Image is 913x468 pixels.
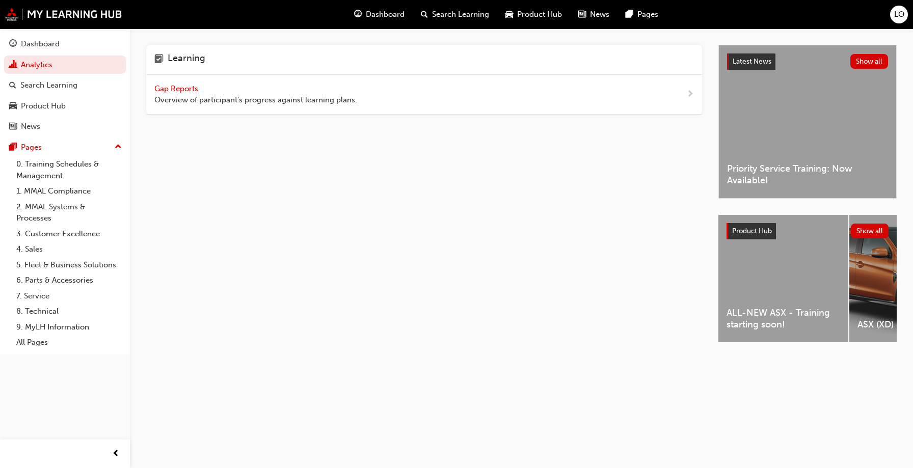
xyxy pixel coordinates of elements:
a: car-iconProduct Hub [497,4,570,25]
a: Product Hub [4,97,126,116]
span: Pages [637,9,658,20]
a: 1. MMAL Compliance [12,183,126,199]
span: pages-icon [9,143,17,152]
span: LO [894,9,904,20]
span: guage-icon [9,40,17,49]
span: guage-icon [354,8,362,21]
span: prev-icon [112,448,120,460]
a: Gap Reports Overview of participant's progress against learning plans.next-icon [146,75,702,115]
a: 0. Training Schedules & Management [12,156,126,183]
div: News [21,121,40,132]
span: Search Learning [432,9,489,20]
button: Pages [4,138,126,157]
div: Search Learning [20,79,77,91]
a: Dashboard [4,35,126,53]
a: Search Learning [4,76,126,95]
div: Product Hub [21,100,66,112]
button: Show all [851,224,889,238]
div: Pages [21,142,42,153]
span: news-icon [578,8,586,21]
span: next-icon [686,88,694,101]
button: LO [890,6,908,23]
span: news-icon [9,122,17,131]
span: News [590,9,609,20]
a: 5. Fleet & Business Solutions [12,257,126,273]
a: news-iconNews [570,4,617,25]
span: car-icon [505,8,513,21]
span: Overview of participant's progress against learning plans. [154,94,357,106]
span: ALL-NEW ASX - Training starting soon! [727,307,840,330]
span: search-icon [421,8,428,21]
span: Product Hub [732,227,772,235]
a: 3. Customer Excellence [12,226,126,242]
a: 8. Technical [12,304,126,319]
a: ALL-NEW ASX - Training starting soon! [718,215,848,342]
span: Latest News [733,57,771,66]
a: Product HubShow all [727,223,889,239]
button: DashboardAnalyticsSearch LearningProduct HubNews [4,33,126,138]
span: Priority Service Training: Now Available! [727,163,888,186]
a: search-iconSearch Learning [413,4,497,25]
h4: Learning [168,53,205,66]
span: pages-icon [626,8,633,21]
span: up-icon [115,141,122,154]
a: 7. Service [12,288,126,304]
a: Latest NewsShow all [727,53,888,70]
a: guage-iconDashboard [346,4,413,25]
a: 6. Parts & Accessories [12,272,126,288]
span: chart-icon [9,61,17,70]
span: Gap Reports [154,84,200,93]
span: Dashboard [366,9,405,20]
a: 9. MyLH Information [12,319,126,335]
a: pages-iconPages [617,4,666,25]
button: Show all [850,54,889,69]
span: Product Hub [517,9,562,20]
span: learning-icon [154,53,164,66]
span: car-icon [9,102,17,111]
a: 4. Sales [12,241,126,257]
a: All Pages [12,335,126,350]
span: search-icon [9,81,16,90]
a: Analytics [4,56,126,74]
a: 2. MMAL Systems & Processes [12,199,126,226]
a: Latest NewsShow allPriority Service Training: Now Available! [718,45,897,199]
img: mmal [5,8,122,21]
a: News [4,117,126,136]
div: Dashboard [21,38,60,50]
